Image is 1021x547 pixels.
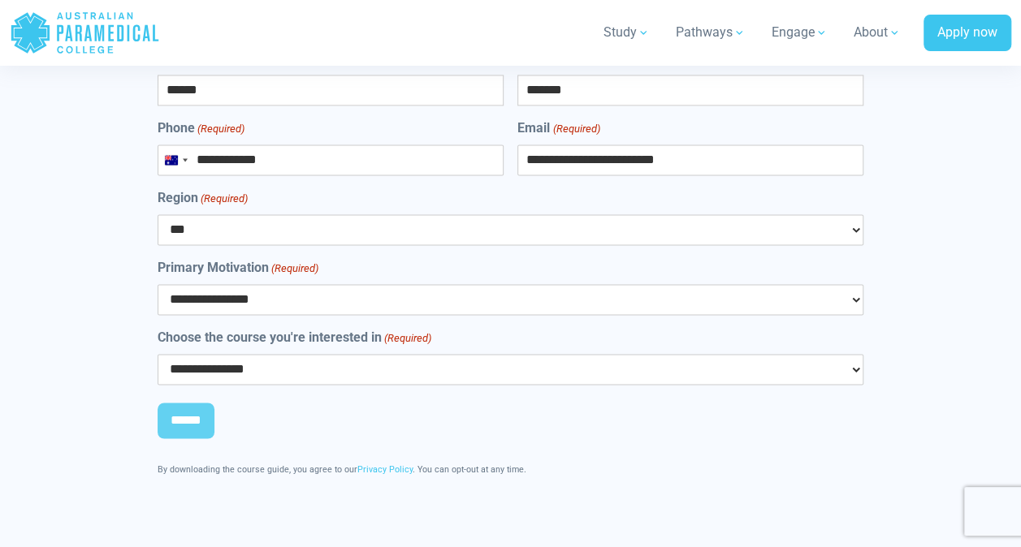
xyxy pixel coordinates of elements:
span: (Required) [383,330,431,347]
a: Privacy Policy [357,463,413,474]
a: Pathways [666,10,755,55]
span: (Required) [270,261,318,277]
a: Study [594,10,660,55]
a: Apply now [924,15,1011,52]
label: Email [517,118,599,138]
a: Engage [762,10,837,55]
label: Region [158,188,248,208]
span: (Required) [196,121,244,137]
span: (Required) [199,191,248,207]
a: Australian Paramedical College [10,6,160,59]
label: Primary Motivation [158,258,318,278]
a: About [844,10,911,55]
label: Choose the course you're interested in [158,328,431,347]
span: By downloading the course guide, you agree to our . You can opt-out at any time. [158,463,526,474]
span: (Required) [552,121,600,137]
label: Phone [158,118,244,138]
button: Selected country [158,145,193,174]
